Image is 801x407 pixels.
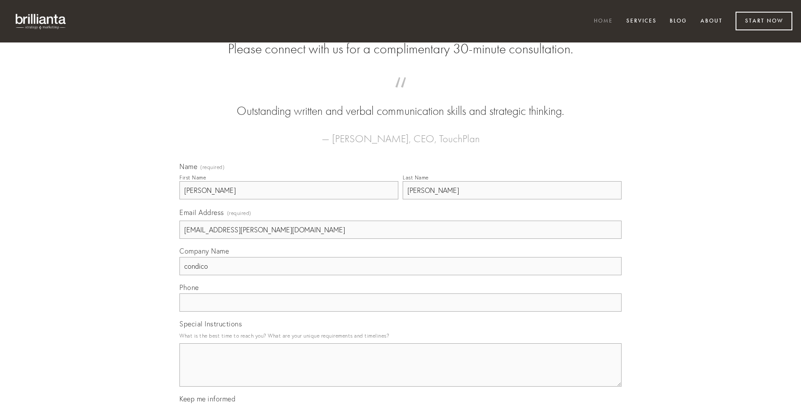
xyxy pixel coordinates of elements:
[193,120,608,147] figcaption: — [PERSON_NAME], CEO, TouchPlan
[200,165,225,170] span: (required)
[179,394,235,403] span: Keep me informed
[193,86,608,120] blockquote: Outstanding written and verbal communication skills and strategic thinking.
[179,162,197,171] span: Name
[179,330,622,342] p: What is the best time to reach you? What are your unique requirements and timelines?
[179,174,206,181] div: First Name
[179,247,229,255] span: Company Name
[9,9,74,34] img: brillianta - research, strategy, marketing
[179,319,242,328] span: Special Instructions
[588,14,619,29] a: Home
[621,14,662,29] a: Services
[227,207,251,219] span: (required)
[179,41,622,57] h2: Please connect with us for a complimentary 30-minute consultation.
[695,14,728,29] a: About
[179,283,199,292] span: Phone
[736,12,792,30] a: Start Now
[403,174,429,181] div: Last Name
[193,86,608,103] span: “
[179,208,224,217] span: Email Address
[664,14,693,29] a: Blog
